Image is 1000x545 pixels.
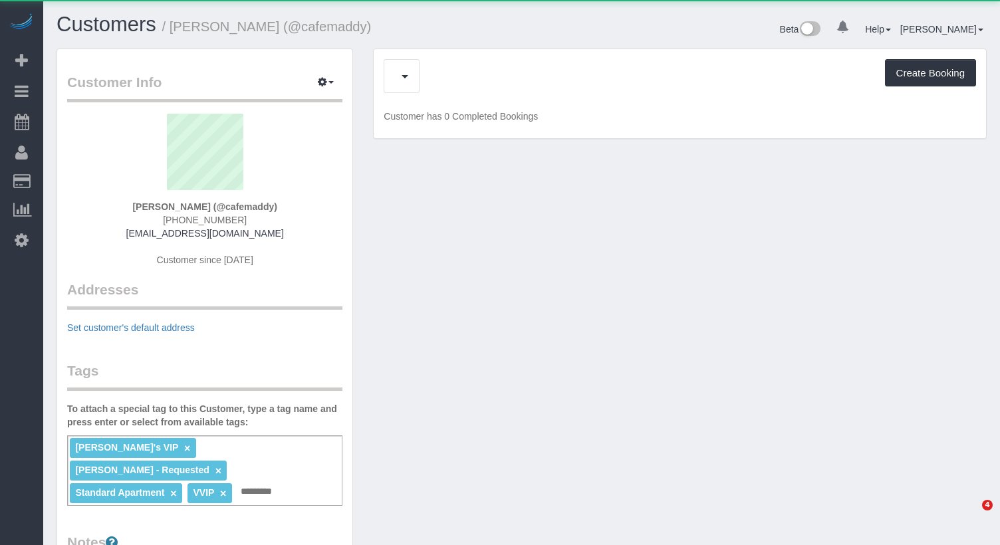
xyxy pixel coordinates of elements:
[799,21,820,39] img: New interface
[67,322,195,333] a: Set customer's default address
[220,488,226,499] a: ×
[126,228,284,239] a: [EMAIL_ADDRESS][DOMAIN_NAME]
[193,487,214,498] span: VVIP
[184,443,190,454] a: ×
[170,488,176,499] a: ×
[8,13,35,32] img: Automaid Logo
[865,24,891,35] a: Help
[162,19,372,34] small: / [PERSON_NAME] (@cafemaddy)
[900,24,983,35] a: [PERSON_NAME]
[215,465,221,477] a: ×
[67,72,342,102] legend: Customer Info
[163,215,247,225] span: [PHONE_NUMBER]
[157,255,253,265] span: Customer since [DATE]
[67,361,342,391] legend: Tags
[75,487,164,498] span: Standard Apartment
[57,13,156,36] a: Customers
[75,465,209,475] span: [PERSON_NAME] - Requested
[75,442,178,453] span: [PERSON_NAME]'s VIP
[780,24,821,35] a: Beta
[982,500,993,510] span: 4
[132,201,277,212] strong: [PERSON_NAME] (@cafemaddy)
[67,402,342,429] label: To attach a special tag to this Customer, type a tag name and press enter or select from availabl...
[955,500,987,532] iframe: Intercom live chat
[384,110,976,123] p: Customer has 0 Completed Bookings
[885,59,976,87] button: Create Booking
